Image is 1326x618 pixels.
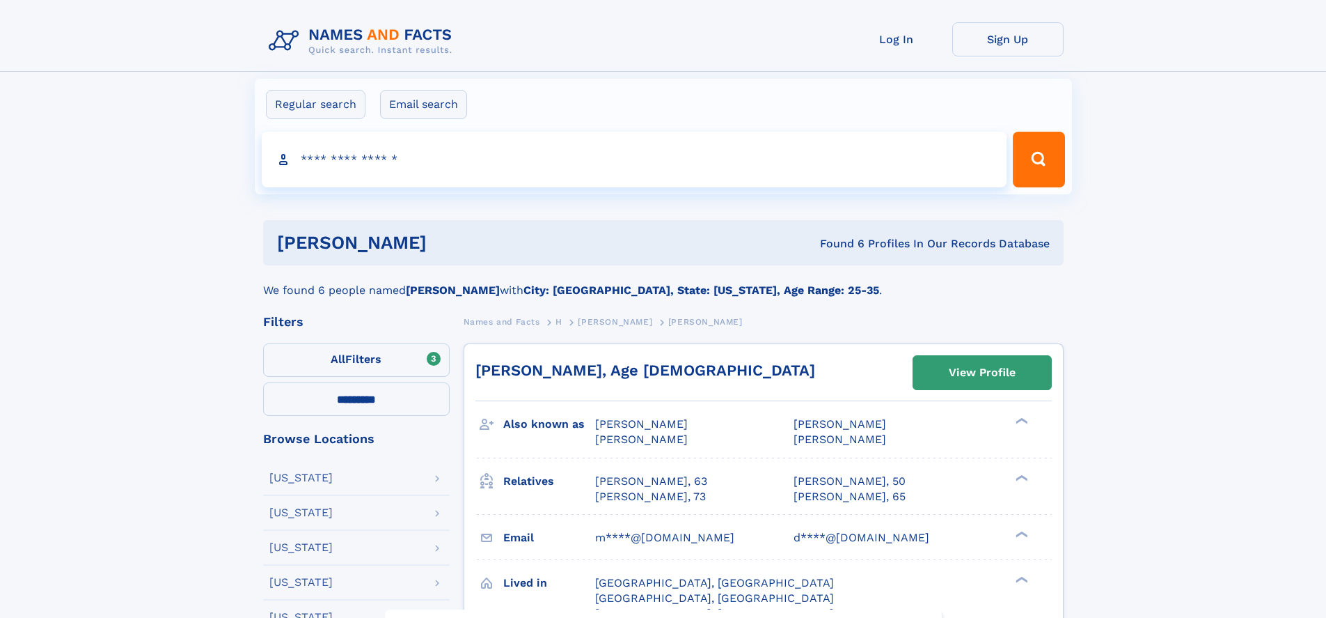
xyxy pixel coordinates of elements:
[841,22,952,56] a: Log In
[949,357,1016,389] div: View Profile
[269,542,333,553] div: [US_STATE]
[794,489,906,504] a: [PERSON_NAME], 65
[1013,132,1064,187] button: Search Button
[595,592,834,605] span: [GEOGRAPHIC_DATA], [GEOGRAPHIC_DATA]
[952,22,1064,56] a: Sign Up
[266,90,365,119] label: Regular search
[595,576,834,589] span: [GEOGRAPHIC_DATA], [GEOGRAPHIC_DATA]
[623,236,1050,252] div: Found 6 Profiles In Our Records Database
[555,317,562,327] span: H
[595,474,707,489] a: [PERSON_NAME], 63
[578,317,652,327] span: [PERSON_NAME]
[503,412,595,436] h3: Also known as
[668,317,743,327] span: [PERSON_NAME]
[269,577,333,588] div: [US_STATE]
[595,433,688,446] span: [PERSON_NAME]
[503,470,595,493] h3: Relatives
[1012,473,1029,482] div: ❯
[263,22,464,60] img: Logo Names and Facts
[555,313,562,330] a: H
[262,132,1007,187] input: search input
[277,234,624,252] h1: [PERSON_NAME]
[794,417,886,431] span: [PERSON_NAME]
[269,472,333,484] div: [US_STATE]
[578,313,652,330] a: [PERSON_NAME]
[1012,575,1029,584] div: ❯
[595,489,706,504] a: [PERSON_NAME], 73
[913,356,1051,389] a: View Profile
[523,284,879,297] b: City: [GEOGRAPHIC_DATA], State: [US_STATE], Age Range: 25-35
[380,90,467,119] label: Email search
[269,507,333,518] div: [US_STATE]
[1012,530,1029,539] div: ❯
[263,433,450,445] div: Browse Locations
[475,362,815,379] a: [PERSON_NAME], Age [DEMOGRAPHIC_DATA]
[464,313,540,330] a: Names and Facts
[331,353,345,366] span: All
[1012,417,1029,426] div: ❯
[406,284,500,297] b: [PERSON_NAME]
[263,265,1064,299] div: We found 6 people named with .
[794,433,886,446] span: [PERSON_NAME]
[263,343,450,377] label: Filters
[794,474,906,489] a: [PERSON_NAME], 50
[595,417,688,431] span: [PERSON_NAME]
[503,571,595,595] h3: Lived in
[263,316,450,328] div: Filters
[503,526,595,550] h3: Email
